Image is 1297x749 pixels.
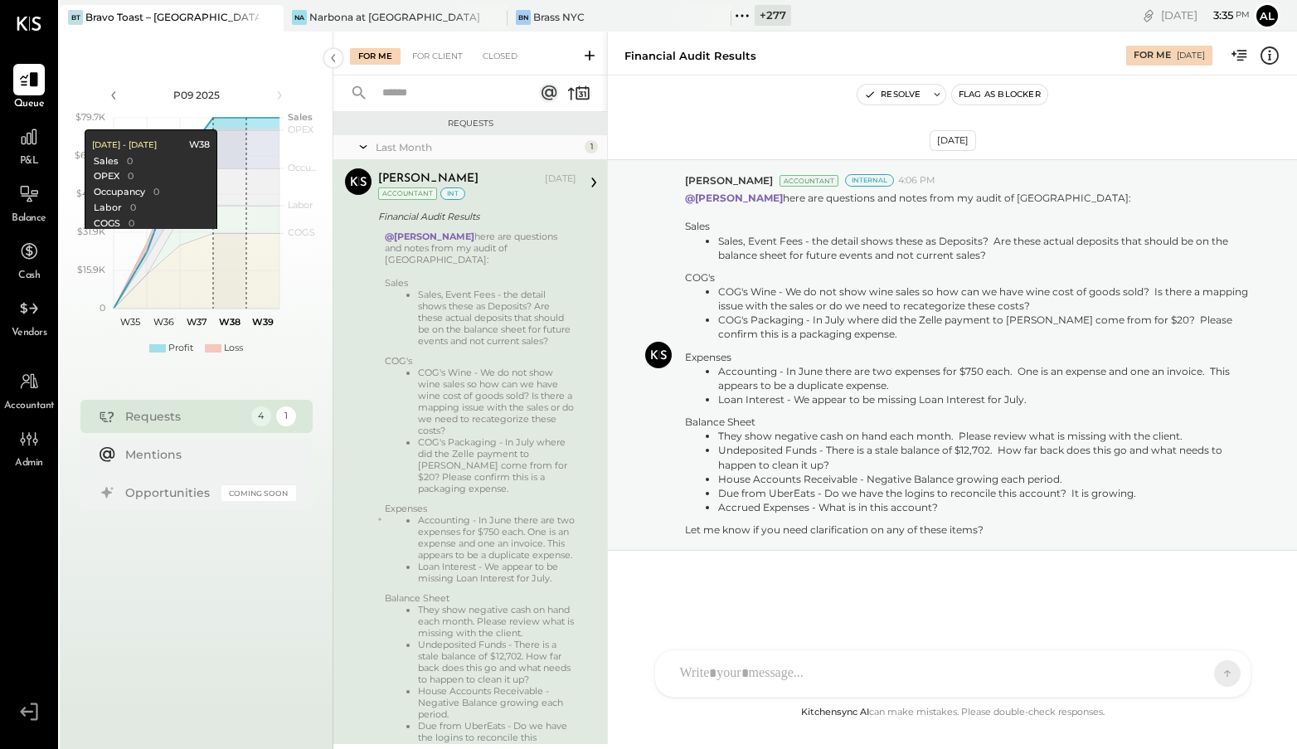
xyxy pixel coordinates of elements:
[845,174,894,187] div: Internal
[292,10,307,25] div: Na
[376,140,580,154] div: Last Month
[100,302,105,314] text: 0
[685,523,1254,537] div: Let me know if you need clarification on any of these items?
[685,191,1254,537] p: here are questions and notes from my audit of [GEOGRAPHIC_DATA]:
[718,486,1254,500] li: Due from UberEats - Do we have the logins to reconcile this account? It is growing.
[718,500,1254,514] li: Accrued Expenses - What is in this account?
[12,212,46,226] span: Balance
[224,342,243,355] div: Loss
[685,173,773,187] span: [PERSON_NAME]
[93,186,144,199] div: Occupancy
[440,187,465,200] div: int
[952,85,1047,105] button: Flag as Blocker
[378,208,571,225] div: Financial Audit Results
[474,48,526,65] div: Closed
[168,342,193,355] div: Profit
[288,162,316,173] text: Occu...
[4,399,55,414] span: Accountant
[153,316,173,328] text: W36
[125,408,243,425] div: Requests
[385,277,576,289] div: Sales
[533,10,585,24] div: Brass NYC
[309,10,483,24] div: Narbona at [GEOGRAPHIC_DATA] LLC
[718,443,1254,471] li: Undeposited Funds - There is a stale balance of $12,702. How far back does this go and what needs...
[93,217,119,231] div: COGS
[418,685,576,720] li: House Accounts Receivable - Negative Balance growing each period.
[418,639,576,685] li: Undeposited Funds - There is a stale balance of $12,702. How far back does this go and what needs...
[755,5,791,26] div: + 277
[685,270,1254,285] div: COG's
[77,264,105,275] text: $15.9K
[252,316,274,328] text: W39
[385,592,576,604] div: Balance Sheet
[718,392,1254,406] li: Loan Interest - We appear to be missing Loan Interest for July.
[930,130,976,151] div: [DATE]
[718,472,1254,486] li: House Accounts Receivable - Negative Balance growing each period.
[378,171,478,187] div: [PERSON_NAME]
[126,155,132,168] div: 0
[685,219,1254,233] div: Sales
[1,293,57,341] a: Vendors
[288,111,313,123] text: Sales
[68,10,83,25] div: BT
[14,97,45,112] span: Queue
[685,415,1254,429] div: Balance Sheet
[718,234,1254,262] li: Sales, Event Fees - the detail shows these as Deposits? Are these actual deposits that should be ...
[857,85,927,105] button: Resolve
[120,316,140,328] text: W35
[75,149,105,161] text: $63.8K
[385,231,474,242] strong: @[PERSON_NAME]
[288,226,315,238] text: COGS
[1177,50,1205,61] div: [DATE]
[1134,49,1171,62] div: For Me
[188,139,209,152] div: W38
[385,503,576,514] div: Expenses
[418,604,576,639] li: They show negative cash on hand each month. Please review what is missing with the client.
[76,187,105,199] text: $47.8K
[85,10,259,24] div: Bravo Toast – [GEOGRAPHIC_DATA]
[288,124,314,135] text: OPEX
[404,48,471,65] div: For Client
[718,285,1254,313] li: COG's Wine - We do not show wine sales so how can we have wine cost of goods sold? Is there a map...
[77,226,105,237] text: $31.9K
[685,350,1254,364] div: Expenses
[545,173,576,186] div: [DATE]
[18,269,40,284] span: Cash
[898,174,935,187] span: 4:06 PM
[93,155,118,168] div: Sales
[127,170,133,183] div: 0
[685,192,783,204] strong: @[PERSON_NAME]
[251,406,271,426] div: 4
[378,187,437,200] div: Accountant
[125,484,213,501] div: Opportunities
[288,199,313,211] text: Labor
[1,236,57,284] a: Cash
[585,140,598,153] div: 1
[718,364,1254,392] li: Accounting - In June there are two expenses for $750 each. One is an expense and one an invoice. ...
[128,217,134,231] div: 0
[186,316,206,328] text: W37
[516,10,531,25] div: BN
[221,485,296,501] div: Coming Soon
[1,366,57,414] a: Accountant
[93,202,121,215] div: Labor
[1140,7,1157,24] div: copy link
[219,316,240,328] text: W38
[718,429,1254,443] li: They show negative cash on hand each month. Please review what is missing with the client.
[153,186,158,199] div: 0
[129,202,135,215] div: 0
[12,326,47,341] span: Vendors
[1254,2,1280,29] button: Al
[718,313,1254,341] li: COG's Packaging - In July where did the Zelle payment to [PERSON_NAME] come from for $20? Please ...
[276,406,296,426] div: 1
[418,561,576,584] li: Loan Interest - We appear to be missing Loan Interest for July.
[1,64,57,112] a: Queue
[91,139,156,151] div: [DATE] - [DATE]
[624,48,756,64] div: Financial Audit Results
[15,456,43,471] span: Admin
[418,436,576,494] li: COG's Packaging - In July where did the Zelle payment to [PERSON_NAME] come from for $20? Please ...
[20,154,39,169] span: P&L
[1,423,57,471] a: Admin
[342,118,599,129] div: Requests
[418,367,576,436] li: COG's Wine - We do not show wine sales so how can we have wine cost of goods sold? Is there a map...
